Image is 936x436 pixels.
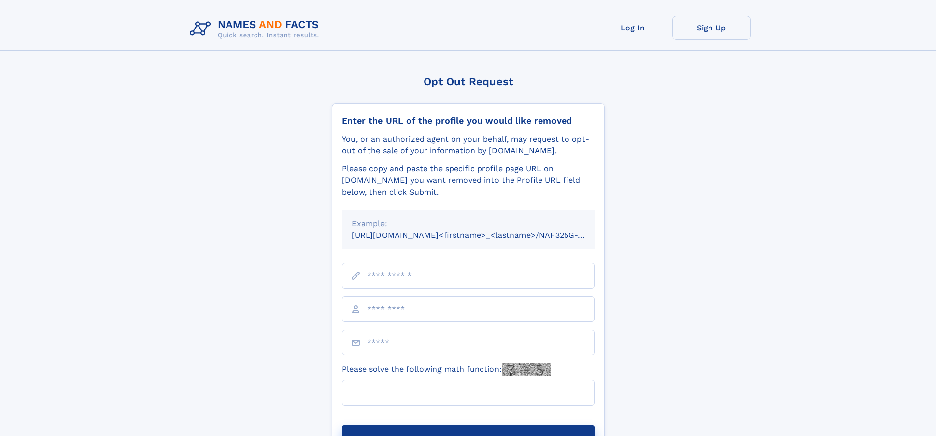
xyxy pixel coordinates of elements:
[342,163,595,198] div: Please copy and paste the specific profile page URL on [DOMAIN_NAME] you want removed into the Pr...
[332,75,605,87] div: Opt Out Request
[352,218,585,230] div: Example:
[594,16,672,40] a: Log In
[342,133,595,157] div: You, or an authorized agent on your behalf, may request to opt-out of the sale of your informatio...
[342,116,595,126] div: Enter the URL of the profile you would like removed
[352,231,613,240] small: [URL][DOMAIN_NAME]<firstname>_<lastname>/NAF325G-xxxxxxxx
[672,16,751,40] a: Sign Up
[186,16,327,42] img: Logo Names and Facts
[342,363,551,376] label: Please solve the following math function:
